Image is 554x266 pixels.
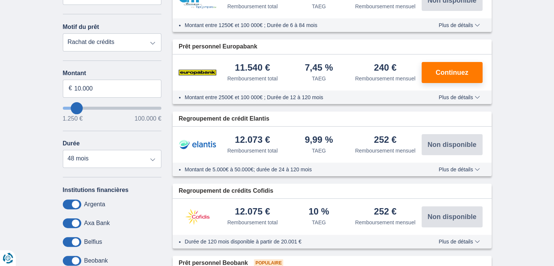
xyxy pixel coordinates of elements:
div: 252 € [374,207,396,217]
button: Plus de détails [433,94,485,100]
div: 12.075 € [235,207,270,217]
span: Regroupement de crédits Cofidis [179,187,273,195]
div: Remboursement total [227,3,278,10]
button: Plus de détails [433,22,485,28]
label: Beobank [84,257,108,264]
div: TAEG [312,3,326,10]
span: € [69,84,72,93]
span: Plus de détails [439,23,480,28]
span: Plus de détails [439,167,480,172]
div: 11.540 € [235,63,270,73]
span: Plus de détails [439,239,480,244]
label: Axa Bank [84,220,110,227]
label: Motif du prêt [63,24,99,30]
span: Prêt personnel Europabank [179,42,257,51]
button: Non disponible [422,134,483,155]
div: Remboursement total [227,219,278,226]
li: Montant de 5.000€ à 50.000€; durée de 24 à 120 mois [185,166,417,173]
li: Durée de 120 mois disponible à partir de 20.001 € [185,238,417,245]
button: Plus de détails [433,239,485,245]
div: 12.073 € [235,135,270,145]
span: Plus de détails [439,95,480,100]
label: Institutions financières [63,187,129,193]
img: pret personnel Europabank [179,63,216,82]
li: Montant entre 1250€ et 100 000€ ; Durée de 6 à 84 mois [185,21,417,29]
div: 7,45 % [305,63,333,73]
div: Remboursement mensuel [355,219,415,226]
span: 100.000 € [135,116,161,122]
div: Remboursement total [227,147,278,154]
div: 10 % [308,207,329,217]
span: Regroupement de crédit Elantis [179,115,269,123]
div: 9,99 % [305,135,333,145]
label: Argenta [84,201,105,208]
li: Montant entre 2500€ et 100 000€ ; Durée de 12 à 120 mois [185,94,417,101]
span: Continuez [436,69,468,76]
button: Plus de détails [433,166,485,172]
span: 1.250 € [63,116,83,122]
div: TAEG [312,147,326,154]
input: wantToBorrow [63,107,162,110]
img: pret personnel Elantis [179,135,216,154]
div: Remboursement mensuel [355,3,415,10]
div: TAEG [312,219,326,226]
div: Remboursement total [227,75,278,82]
div: 252 € [374,135,396,145]
span: Non disponible [428,141,477,148]
button: Non disponible [422,206,483,227]
label: Montant [63,70,162,77]
button: Continuez [422,62,483,83]
label: Durée [63,140,80,147]
div: 240 € [374,63,396,73]
span: Non disponible [428,213,477,220]
div: Remboursement mensuel [355,75,415,82]
img: pret personnel Cofidis [179,207,216,226]
label: Belfius [84,239,102,245]
div: Remboursement mensuel [355,147,415,154]
div: TAEG [312,75,326,82]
